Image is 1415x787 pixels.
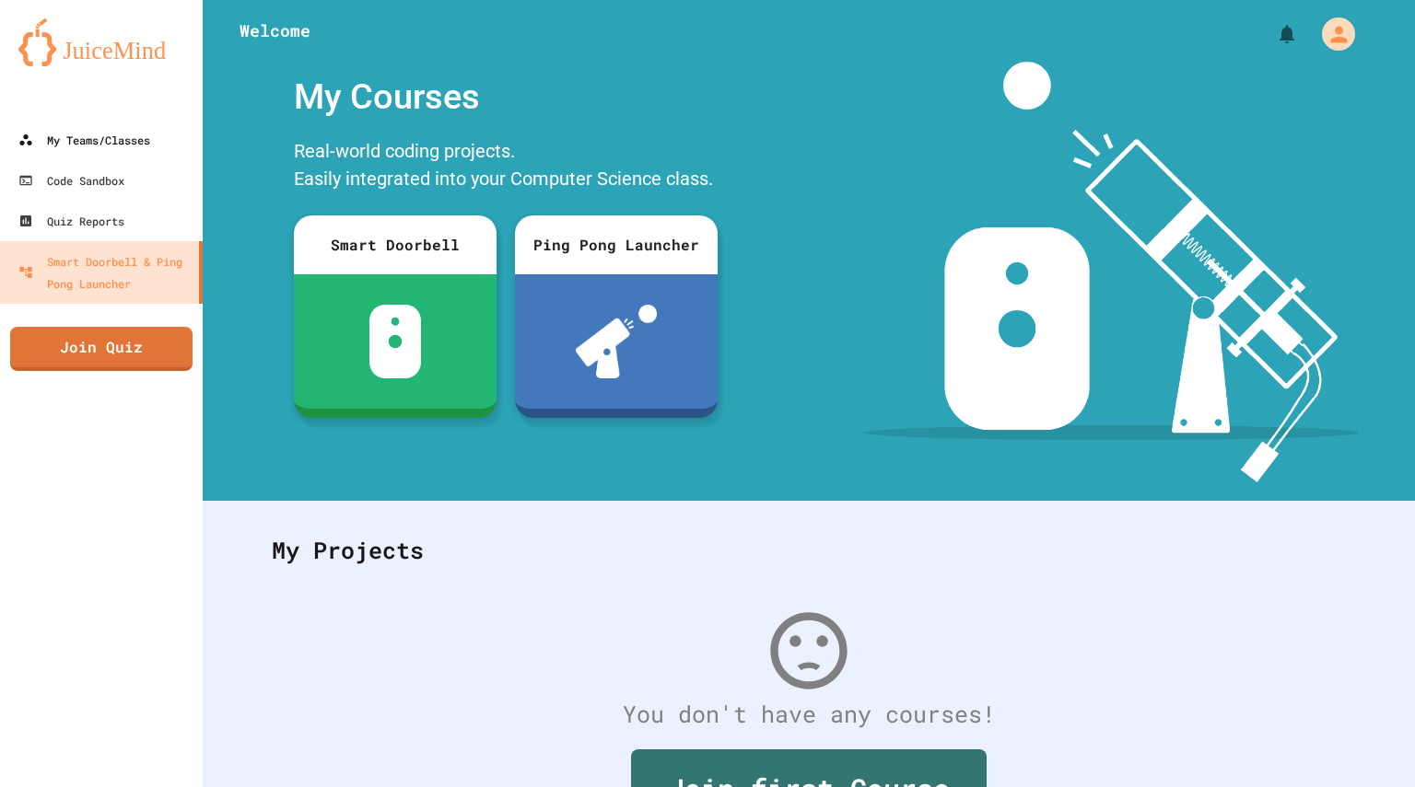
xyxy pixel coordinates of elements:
div: My Notifications [1242,18,1303,50]
div: Ping Pong Launcher [515,215,718,274]
div: My Teams/Classes [18,129,150,151]
div: My Projects [253,515,1364,586]
div: My Courses [285,62,727,133]
img: banner-image-my-projects.png [865,62,1359,482]
div: Real-world coding projects. Easily integrated into your Computer Science class. [285,133,727,202]
div: Smart Doorbell & Ping Pong Launcher [18,250,192,295]
a: Join Quiz [10,327,193,371]
img: logo-orange.svg [18,18,184,66]
div: My Account [1303,13,1360,55]
div: Code Sandbox [18,169,124,191]
div: Smart Doorbell [294,215,497,274]
div: Quiz Reports [18,210,124,232]
div: You don't have any courses! [253,697,1364,732]
img: ppl-with-ball.png [576,305,658,378]
img: sdb-white.svg [369,305,422,378]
